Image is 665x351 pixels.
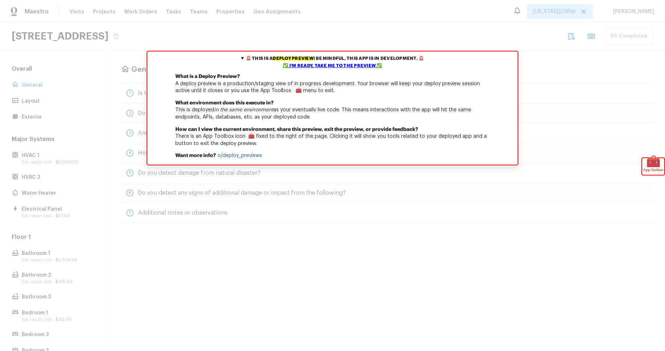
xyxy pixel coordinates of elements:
[22,293,94,301] p: Bathroom 3
[610,8,654,15] span: [PERSON_NAME]
[93,8,115,15] span: Projects
[138,169,261,177] h5: Do you detect damage from natural disaster?
[124,8,157,15] span: Work Orders
[22,159,94,165] p: Est. repair cost -
[138,209,228,217] h5: Additional notes or observations
[166,9,181,14] span: Tasks
[533,8,576,15] span: [US_STATE] Other
[217,153,262,158] a: o/deploy_previews
[147,73,518,100] p: A deploy preview is a production/staging view of in progress development. Your browser will keep ...
[22,174,94,181] p: HVAC 2
[10,233,98,243] h5: Floor 1
[273,57,313,61] mark: deploy preview
[10,135,98,145] h5: Major Systems
[22,82,94,89] p: General
[56,280,73,284] span: $315.92
[138,129,241,137] h5: Are there odors present in the home?
[22,250,94,257] p: Bathroom 1
[56,160,79,164] span: $5,000.00
[138,109,295,117] h5: Do you need to provide access instructions to the home?
[126,129,134,137] div: 3
[214,107,273,112] em: in the same environment
[126,110,134,117] div: 2
[126,169,134,177] div: 5
[22,152,94,159] p: HVAC 1
[147,100,518,126] p: This is deployed as your eventually live code. This means interactions with the app will hit the ...
[25,8,49,15] span: Maestro
[138,89,235,97] h5: Is this home in a gated community?
[22,257,94,263] p: Est. repair cost -
[131,65,160,74] h4: General
[642,158,664,165] span: 🧰
[22,98,94,105] p: Layout
[22,279,94,285] p: Est. repair cost -
[22,317,94,322] p: Est. repair cost -
[22,113,94,121] p: Exterior
[10,65,98,74] h5: Overall
[22,190,94,197] p: Water Heater
[175,127,418,132] b: How can I view the current environment, share this preview, exit the preview, or provide feedback?
[175,74,240,79] b: What is a Deploy Preview?
[642,158,664,175] div: 🧰App Toolbox
[69,8,84,15] span: Visits
[643,166,663,174] span: App Toolbox
[190,8,208,15] span: Teams
[56,317,72,322] span: $32.40
[56,214,70,218] span: $57.63
[126,189,134,197] div: 6
[147,51,518,73] summary: 🚨 This is adeploy preview! Be mindful, this app is in development. 🚨✅ I'm ready, take me to the p...
[149,62,516,70] div: ✅ I'm ready, take me to the preview ✅
[253,8,301,15] span: Geo Assignments
[126,209,134,216] div: 7
[175,100,274,106] b: What environment does this execute in?
[56,258,77,262] span: $1,709.39
[22,309,94,317] p: Bedroom 1
[22,206,94,213] p: Electrical Panel
[111,32,121,41] button: Copy Address
[22,213,94,219] p: Est. repair cost -
[22,331,94,338] p: Bedroom 2
[138,149,265,157] h5: How would you categorize evidence of pests?
[138,189,346,197] h5: Do you detect any signs of additional damage or impact from the following?
[147,126,518,153] p: There is an App Toolbox icon 🧰 fixed to the right of the page. Clicking it will show you tools re...
[12,30,109,43] h2: [STREET_ADDRESS]
[22,272,94,279] p: Bathroom 2
[126,149,134,157] div: 4
[126,90,134,97] div: 1
[216,8,245,15] span: Properties
[175,153,216,158] b: Want more info?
